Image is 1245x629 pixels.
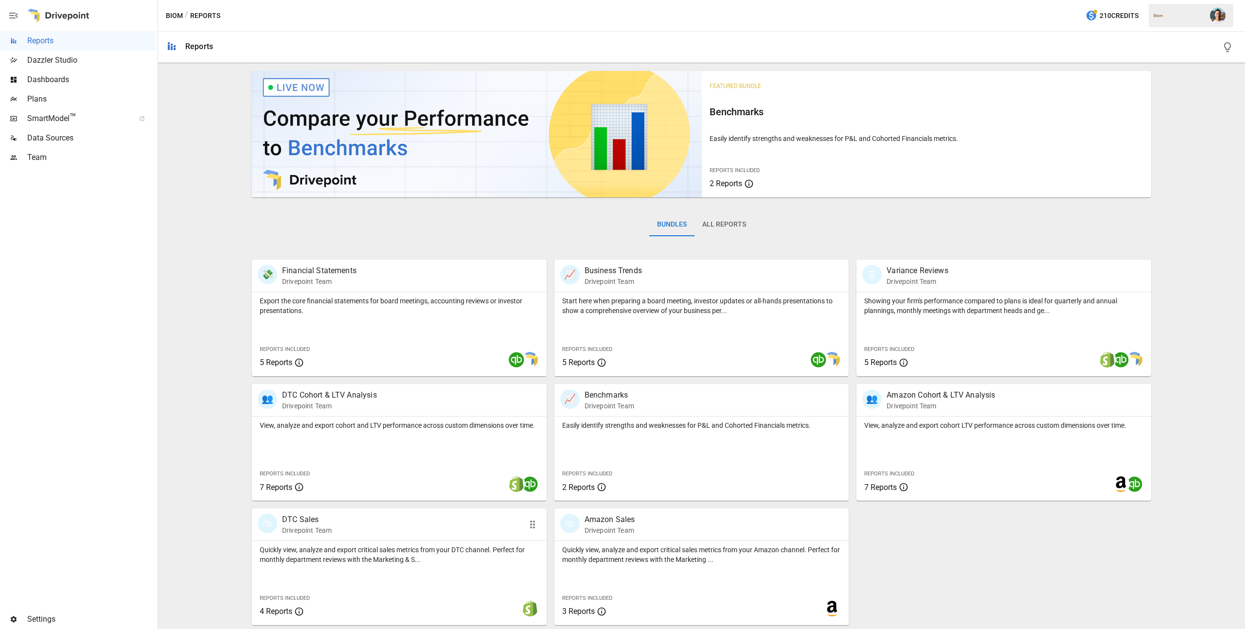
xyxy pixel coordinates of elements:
[585,265,642,277] p: Business Trends
[811,352,826,367] img: quickbooks
[562,483,595,492] span: 2 Reports
[562,471,612,477] span: Reports Included
[185,42,213,51] div: Reports
[27,93,156,105] span: Plans
[562,358,595,367] span: 5 Reports
[710,167,760,174] span: Reports Included
[824,352,840,367] img: smart model
[562,296,841,315] p: Start here when preparing a board meeting, investor updates or all-hands presentations to show a ...
[522,352,538,367] img: smart model
[260,607,292,616] span: 4 Reports
[1113,476,1129,492] img: amazon
[27,152,156,163] span: Team
[509,352,524,367] img: quickbooks
[562,420,841,430] p: Easily identify strengths and weaknesses for P&L and Cohorted Financials metrics.
[260,346,310,352] span: Reports Included
[560,265,580,284] div: 📈
[260,420,539,430] p: View, analyze and export cohort and LTV performance across custom dimensions over time.
[585,525,635,535] p: Drivepoint Team
[282,401,377,411] p: Drivepoint Team
[1113,352,1129,367] img: quickbooks
[1154,14,1204,18] div: Biom
[27,132,156,144] span: Data Sources
[824,601,840,616] img: amazon
[258,514,277,533] div: 🛍
[260,471,310,477] span: Reports Included
[27,74,156,86] span: Dashboards
[70,111,76,123] span: ™
[1100,10,1138,22] span: 210 Credits
[887,401,995,411] p: Drivepoint Team
[562,545,841,564] p: Quickly view, analyze and export critical sales metrics from your Amazon channel. Perfect for mon...
[522,476,538,492] img: quickbooks
[1082,7,1142,25] button: 210Credits
[710,134,1144,143] p: Easily identify strengths and weaknesses for P&L and Cohorted Financials metrics.
[258,265,277,284] div: 💸
[887,265,948,277] p: Variance Reviews
[282,514,332,525] p: DTC Sales
[585,389,634,401] p: Benchmarks
[185,10,188,22] div: /
[27,35,156,47] span: Reports
[27,613,156,625] span: Settings
[887,389,995,401] p: Amazon Cohort & LTV Analysis
[282,277,356,286] p: Drivepoint Team
[562,346,612,352] span: Reports Included
[710,179,742,188] span: 2 Reports
[509,476,524,492] img: shopify
[649,213,694,236] button: Bundles
[27,54,156,66] span: Dazzler Studio
[260,545,539,564] p: Quickly view, analyze and export critical sales metrics from your DTC channel. Perfect for monthl...
[260,595,310,601] span: Reports Included
[864,296,1143,315] p: Showing your firm's performance compared to plans is ideal for quarterly and annual plannings, mo...
[260,483,292,492] span: 7 Reports
[260,358,292,367] span: 5 Reports
[710,83,761,89] span: Featured Bundle
[27,113,128,124] span: SmartModel
[864,358,897,367] span: 5 Reports
[562,595,612,601] span: Reports Included
[562,607,595,616] span: 3 Reports
[864,471,914,477] span: Reports Included
[585,401,634,411] p: Drivepoint Team
[887,277,948,286] p: Drivepoint Team
[282,265,356,277] p: Financial Statements
[258,389,277,409] div: 👥
[862,265,882,284] div: 🗓
[1100,352,1115,367] img: shopify
[560,389,580,409] div: 📈
[710,104,1144,120] h6: Benchmarks
[282,389,377,401] p: DTC Cohort & LTV Analysis
[522,601,538,616] img: shopify
[260,296,539,315] p: Export the core financial statements for board meetings, accounting reviews or investor presentat...
[864,420,1143,430] p: View, analyze and export cohort LTV performance across custom dimensions over time.
[862,389,882,409] div: 👥
[166,10,183,22] button: Biom
[560,514,580,533] div: 🛍
[282,525,332,535] p: Drivepoint Team
[694,213,754,236] button: All Reports
[864,483,897,492] span: 7 Reports
[864,346,914,352] span: Reports Included
[1127,352,1142,367] img: smart model
[585,277,642,286] p: Drivepoint Team
[585,514,635,525] p: Amazon Sales
[252,71,702,197] img: video thumbnail
[1127,476,1142,492] img: quickbooks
